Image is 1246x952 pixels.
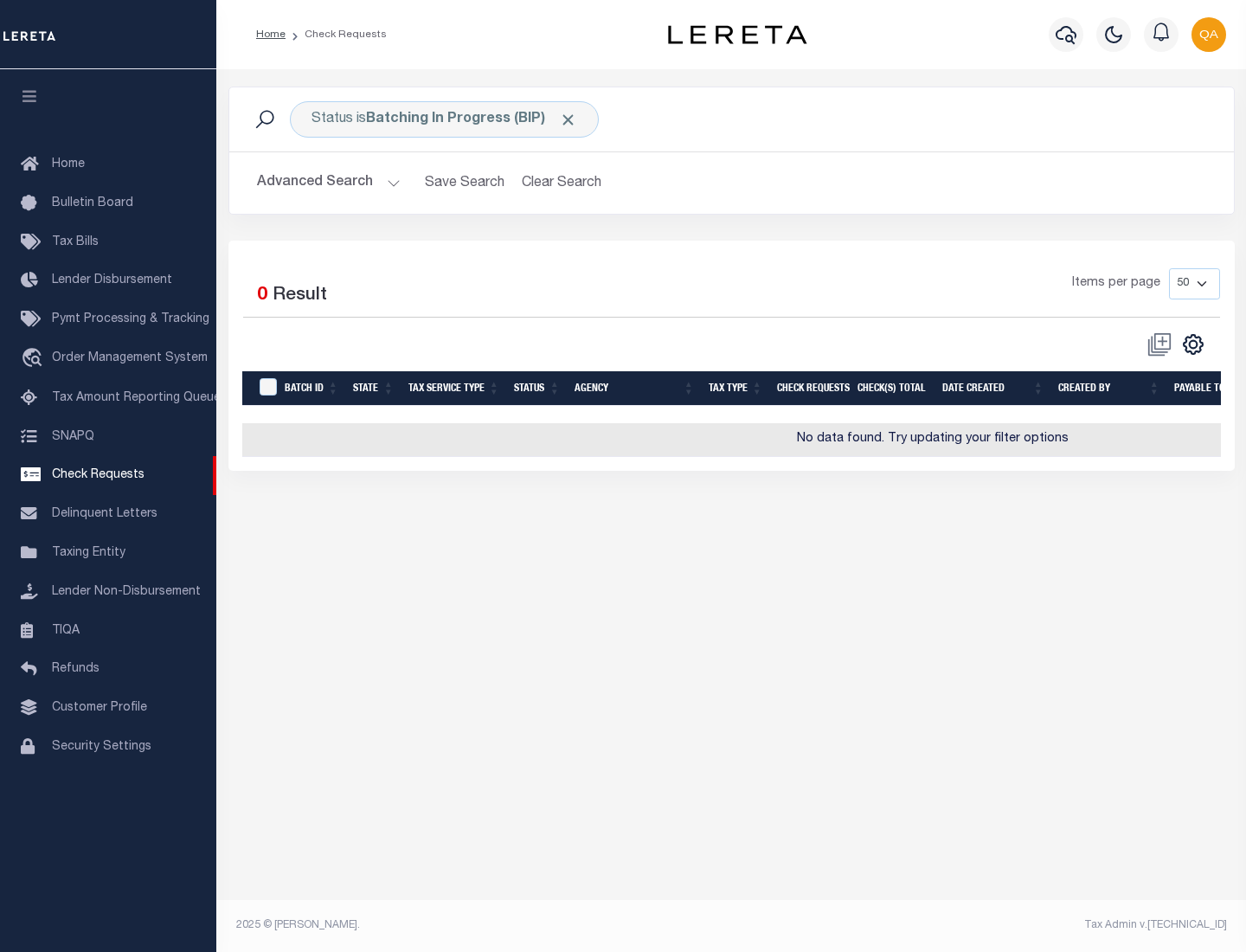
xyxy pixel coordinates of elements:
div: Status is [290,101,599,138]
div: 2025 © [PERSON_NAME]. [223,917,732,933]
button: Save Search [414,166,515,200]
span: 0 [257,286,267,305]
span: Refunds [52,663,100,675]
span: Lender Non-Disbursement [52,586,201,598]
i: travel_explore [21,348,48,370]
th: State: activate to sort column ascending [346,371,401,407]
span: Tax Amount Reporting Queue [52,392,221,404]
th: Created By: activate to sort column ascending [1051,371,1167,407]
span: TIQA [52,624,80,636]
button: Clear Search [515,166,609,200]
span: Items per page [1072,274,1160,293]
div: Tax Admin v.[TECHNICAL_ID] [744,917,1227,933]
a: Home [256,29,286,40]
span: Taxing Entity [52,547,125,559]
span: Customer Profile [52,702,147,714]
span: Click to Remove [559,111,577,129]
th: Tax Type: activate to sort column ascending [702,371,770,407]
span: Delinquent Letters [52,508,157,520]
span: Pymt Processing & Tracking [52,313,209,325]
img: svg+xml;base64,PHN2ZyB4bWxucz0iaHR0cDovL3d3dy53My5vcmcvMjAwMC9zdmciIHBvaW50ZXItZXZlbnRzPSJub25lIi... [1191,17,1226,52]
th: Batch Id: activate to sort column ascending [278,371,346,407]
span: Lender Disbursement [52,274,172,286]
span: Bulletin Board [52,197,133,209]
span: Order Management System [52,352,208,364]
span: Check Requests [52,469,145,481]
th: Check Requests [770,371,851,407]
img: logo-dark.svg [668,25,806,44]
th: Tax Service Type: activate to sort column ascending [401,371,507,407]
th: Agency: activate to sort column ascending [568,371,702,407]
label: Result [273,282,327,310]
span: Tax Bills [52,236,99,248]
th: Status: activate to sort column ascending [507,371,568,407]
button: Advanced Search [257,166,401,200]
span: Security Settings [52,741,151,753]
b: Batching In Progress (BIP) [366,113,577,126]
th: Check(s) Total [851,371,935,407]
span: Home [52,158,85,170]
li: Check Requests [286,27,387,42]
span: SNAPQ [52,430,94,442]
th: Date Created: activate to sort column ascending [935,371,1051,407]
